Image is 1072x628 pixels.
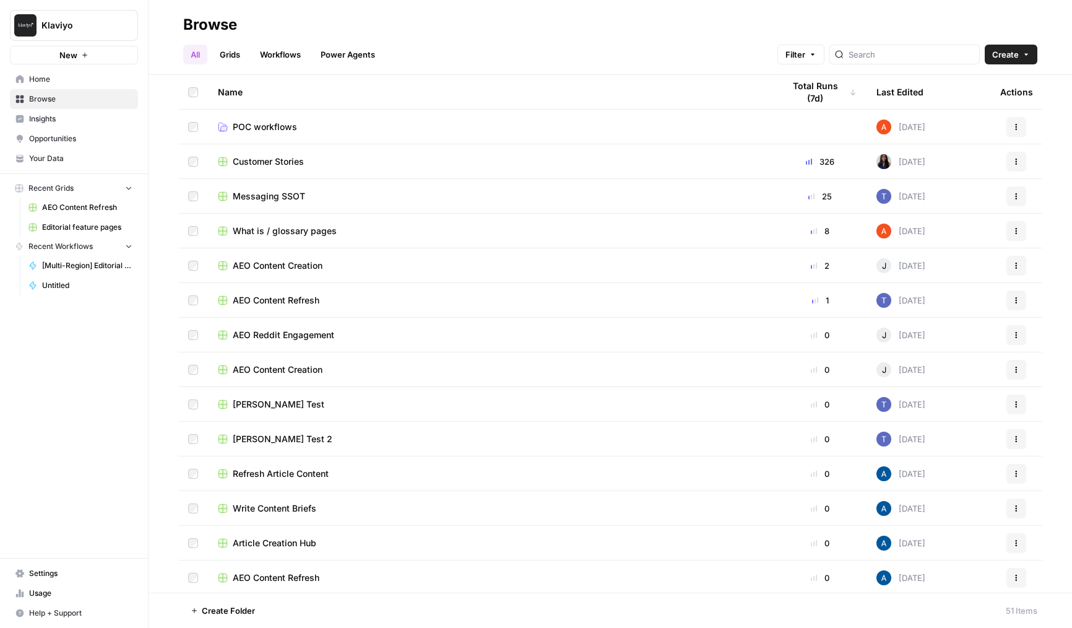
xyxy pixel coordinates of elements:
a: Article Creation Hub [218,537,764,549]
span: Editorial feature pages [42,222,132,233]
span: AEO Content Creation [233,259,322,272]
button: Recent Workflows [10,237,138,256]
a: Browse [10,89,138,109]
span: Customer Stories [233,155,304,168]
a: AEO Content Creation [218,259,764,272]
a: [PERSON_NAME] Test [218,398,764,411]
button: Recent Grids [10,179,138,198]
div: [DATE] [876,536,925,551]
div: 0 [784,433,857,445]
button: Help + Support [10,603,138,623]
div: 0 [784,537,857,549]
button: Filter [777,45,824,64]
div: [DATE] [876,120,925,134]
div: 0 [784,468,857,480]
span: Article Creation Hub [233,537,316,549]
a: Write Content Briefs [218,502,764,515]
span: Recent Grids [28,183,74,194]
div: 0 [784,572,857,584]
span: Filter [785,48,805,61]
span: AEO Reddit Engagement [233,329,334,341]
img: cje7zb9ux0f2nqyv5qqgv3u0jxek [876,120,891,134]
div: [DATE] [876,432,925,447]
a: Power Agents [313,45,383,64]
div: [DATE] [876,328,925,342]
button: New [10,46,138,64]
div: 0 [784,364,857,376]
input: Search [849,48,974,61]
img: x8yczxid6s1iziywf4pp8m9fenlh [876,397,891,412]
span: Recent Workflows [28,241,93,252]
img: x8yczxid6s1iziywf4pp8m9fenlh [876,189,891,204]
img: x8yczxid6s1iziywf4pp8m9fenlh [876,432,891,447]
div: [DATE] [876,501,925,516]
div: 326 [784,155,857,168]
a: AEO Content Refresh [218,294,764,307]
div: 0 [784,502,857,515]
img: x8yczxid6s1iziywf4pp8m9fenlh [876,293,891,308]
div: [DATE] [876,224,925,238]
a: Editorial feature pages [23,217,138,237]
span: AEO Content Refresh [233,294,319,307]
img: he81ibor8lsei4p3qvg4ugbvimgp [876,501,891,516]
div: 1 [784,294,857,307]
div: Last Edited [876,75,923,109]
div: [DATE] [876,293,925,308]
a: AEO Content Refresh [218,572,764,584]
span: J [882,329,886,341]
span: What is / glossary pages [233,225,337,237]
span: J [882,259,886,272]
span: J [882,364,886,376]
div: 2 [784,259,857,272]
a: All [183,45,207,64]
a: Settings [10,564,138,583]
a: AEO Reddit Engagement [218,329,764,341]
div: 25 [784,190,857,203]
span: Create [992,48,1019,61]
img: rox323kbkgutb4wcij4krxobkpon [876,154,891,169]
span: Settings [29,568,132,579]
a: What is / glossary pages [218,225,764,237]
a: AEO Content Creation [218,364,764,376]
span: Create Folder [202,604,255,617]
div: Actions [1000,75,1033,109]
a: [Multi-Region] Editorial feature page [23,256,138,276]
div: [DATE] [876,397,925,412]
button: Create Folder [183,601,262,621]
a: Customer Stories [218,155,764,168]
span: Insights [29,113,132,124]
a: Refresh Article Content [218,468,764,480]
a: Untitled [23,276,138,295]
a: Home [10,69,138,89]
a: Grids [212,45,248,64]
div: 51 Items [1006,604,1037,617]
span: AEO Content Refresh [42,202,132,213]
a: Workflows [253,45,308,64]
span: Klaviyo [41,19,116,32]
img: Klaviyo Logo [14,14,37,37]
span: POC workflows [233,121,297,133]
img: cje7zb9ux0f2nqyv5qqgv3u0jxek [876,224,891,238]
img: he81ibor8lsei4p3qvg4ugbvimgp [876,536,891,551]
div: [DATE] [876,466,925,481]
div: 0 [784,329,857,341]
span: AEO Content Refresh [233,572,319,584]
a: Messaging SSOT [218,190,764,203]
a: POC workflows [218,121,764,133]
span: Opportunities [29,133,132,144]
a: Insights [10,109,138,129]
a: Usage [10,583,138,603]
span: Your Data [29,153,132,164]
span: Messaging SSOT [233,190,305,203]
span: Write Content Briefs [233,502,316,515]
div: [DATE] [876,362,925,377]
div: [DATE] [876,154,925,169]
img: he81ibor8lsei4p3qvg4ugbvimgp [876,466,891,481]
div: [DATE] [876,189,925,204]
span: Browse [29,94,132,105]
span: Untitled [42,280,132,291]
button: Workspace: Klaviyo [10,10,138,41]
button: Create [985,45,1037,64]
span: [Multi-Region] Editorial feature page [42,260,132,271]
div: 0 [784,398,857,411]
